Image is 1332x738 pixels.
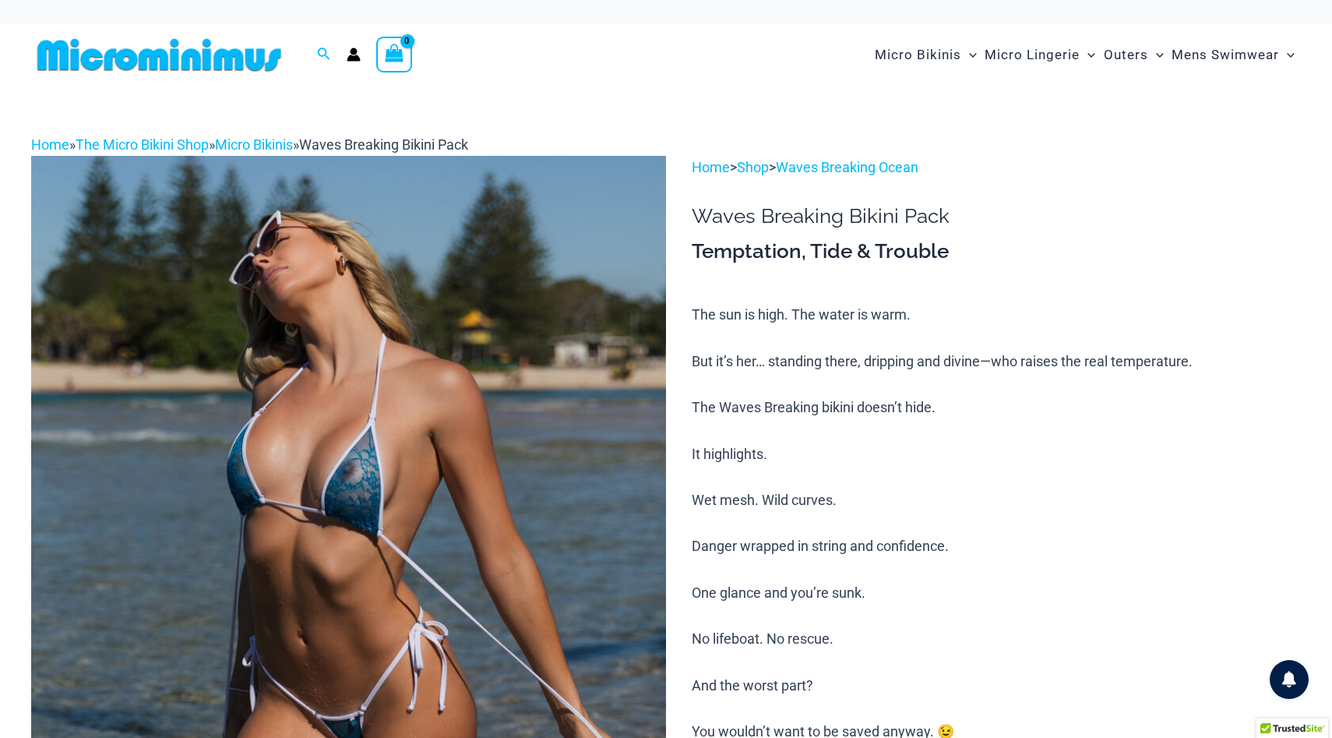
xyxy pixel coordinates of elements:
a: OutersMenu ToggleMenu Toggle [1100,31,1168,79]
a: Micro Bikinis [215,136,293,153]
span: Micro Bikinis [875,35,961,75]
h1: Waves Breaking Bikini Pack [692,204,1301,228]
a: Micro LingerieMenu ToggleMenu Toggle [981,31,1099,79]
a: Search icon link [317,45,331,65]
span: » » » [31,136,468,153]
h3: Temptation, Tide & Trouble [692,238,1301,265]
span: Mens Swimwear [1172,35,1279,75]
a: Mens SwimwearMenu ToggleMenu Toggle [1168,31,1299,79]
span: Waves Breaking Bikini Pack [299,136,468,153]
span: Menu Toggle [961,35,977,75]
span: Micro Lingerie [985,35,1080,75]
p: > > [692,156,1301,179]
span: Menu Toggle [1080,35,1095,75]
a: Shop [737,159,769,175]
a: The Micro Bikini Shop [76,136,209,153]
a: Waves Breaking Ocean [776,159,918,175]
a: View Shopping Cart, empty [376,37,412,72]
nav: Site Navigation [869,29,1301,81]
a: Micro BikinisMenu ToggleMenu Toggle [871,31,981,79]
a: Home [692,159,730,175]
a: Home [31,136,69,153]
span: Menu Toggle [1148,35,1164,75]
span: Outers [1104,35,1148,75]
a: Account icon link [347,48,361,62]
span: Menu Toggle [1279,35,1295,75]
img: MM SHOP LOGO FLAT [31,37,287,72]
